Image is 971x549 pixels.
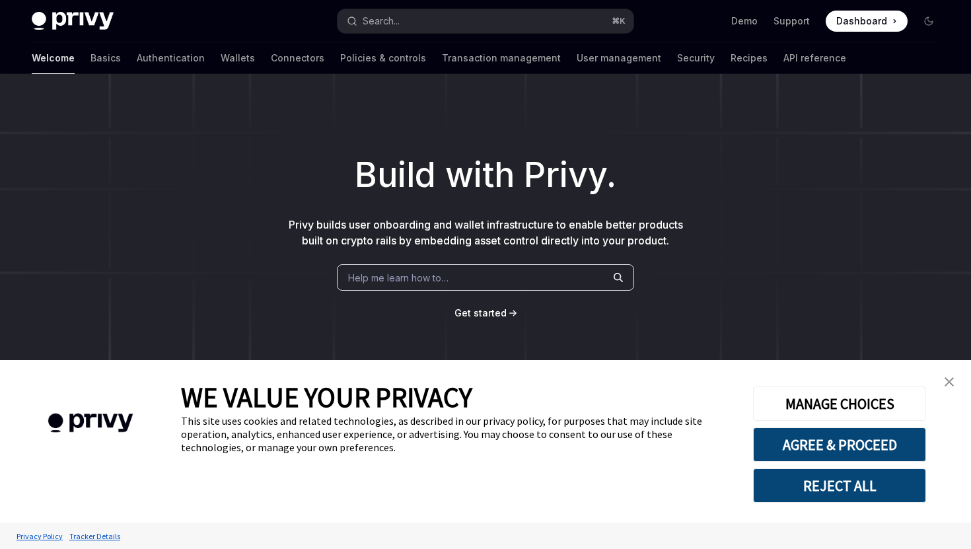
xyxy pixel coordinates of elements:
[20,394,161,452] img: company logo
[363,13,400,29] div: Search...
[945,377,954,386] img: close banner
[221,42,255,74] a: Wallets
[90,42,121,74] a: Basics
[936,369,962,395] a: close banner
[181,380,472,414] span: WE VALUE YOUR PRIVACY
[271,42,324,74] a: Connectors
[612,16,626,26] span: ⌘ K
[32,42,75,74] a: Welcome
[918,11,939,32] button: Toggle dark mode
[826,11,908,32] a: Dashboard
[338,9,633,33] button: Search...⌘K
[137,42,205,74] a: Authentication
[181,414,733,454] div: This site uses cookies and related technologies, as described in our privacy policy, for purposes...
[32,12,114,30] img: dark logo
[577,42,661,74] a: User management
[731,15,758,28] a: Demo
[21,149,950,201] h1: Build with Privy.
[348,271,449,285] span: Help me learn how to…
[454,307,507,320] a: Get started
[66,525,124,548] a: Tracker Details
[753,427,926,462] button: AGREE & PROCEED
[340,42,426,74] a: Policies & controls
[731,42,768,74] a: Recipes
[442,42,561,74] a: Transaction management
[13,525,66,548] a: Privacy Policy
[836,15,887,28] span: Dashboard
[753,468,926,503] button: REJECT ALL
[773,15,810,28] a: Support
[753,386,926,421] button: MANAGE CHOICES
[289,218,683,247] span: Privy builds user onboarding and wallet infrastructure to enable better products built on crypto ...
[677,42,715,74] a: Security
[454,307,507,318] span: Get started
[783,42,846,74] a: API reference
